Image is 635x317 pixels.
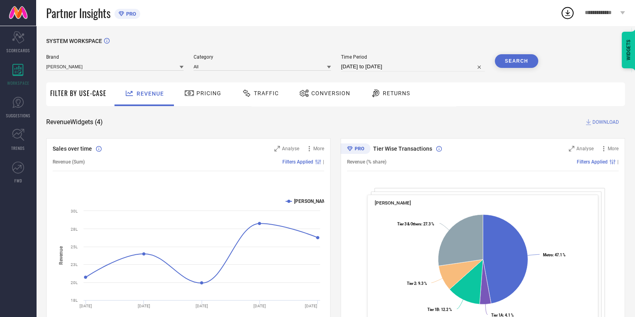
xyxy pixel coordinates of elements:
span: SYSTEM WORKSPACE [46,38,102,44]
span: SCORECARDS [6,47,30,53]
span: Revenue Widgets ( 4 ) [46,118,103,126]
span: WORKSPACE [7,80,29,86]
span: [PERSON_NAME] [375,200,411,206]
tspan: Revenue [58,246,64,265]
span: Brand [46,54,184,60]
span: Partner Insights [46,5,110,21]
span: Category [194,54,331,60]
text: : 47.1 % [543,253,566,257]
span: Analyse [576,146,594,151]
tspan: Tier 3 & Others [397,222,421,226]
text: [DATE] [80,304,92,308]
input: Select time period [341,62,485,72]
text: [DATE] [196,304,208,308]
span: Filters Applied [282,159,313,165]
span: | [323,159,324,165]
text: 18L [71,298,78,303]
text: 23L [71,262,78,267]
span: Analyse [282,146,299,151]
span: Returns [383,90,410,96]
text: : 27.3 % [397,222,434,226]
text: [DATE] [305,304,317,308]
span: DOWNLOAD [592,118,619,126]
text: [PERSON_NAME] [294,198,331,204]
button: Search [495,54,538,68]
svg: Zoom [274,146,280,151]
span: Filter By Use-Case [50,88,106,98]
span: SUGGESTIONS [6,112,31,119]
span: Tier Wise Transactions [373,145,432,152]
text: : 12.2 % [427,307,452,312]
span: Revenue [137,90,164,97]
div: Open download list [560,6,575,20]
span: Revenue (% share) [347,159,386,165]
tspan: Metro [543,253,553,257]
span: More [313,146,324,151]
text: [DATE] [138,304,150,308]
tspan: Tier 1B [427,307,439,312]
text: 30L [71,209,78,213]
text: 25L [71,245,78,249]
span: | [617,159,619,165]
text: [DATE] [253,304,266,308]
span: Filters Applied [577,159,608,165]
span: PRO [124,11,136,17]
text: 28L [71,227,78,231]
span: Revenue (Sum) [53,159,85,165]
text: 20L [71,280,78,285]
span: FWD [14,178,22,184]
span: Conversion [311,90,350,96]
span: Sales over time [53,145,92,152]
svg: Zoom [569,146,574,151]
text: : 9.3 % [406,281,427,286]
span: Time Period [341,54,485,60]
span: More [608,146,619,151]
span: Traffic [254,90,279,96]
div: Premium [341,143,370,155]
tspan: Tier 2 [406,281,416,286]
span: TRENDS [11,145,25,151]
span: Pricing [196,90,221,96]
